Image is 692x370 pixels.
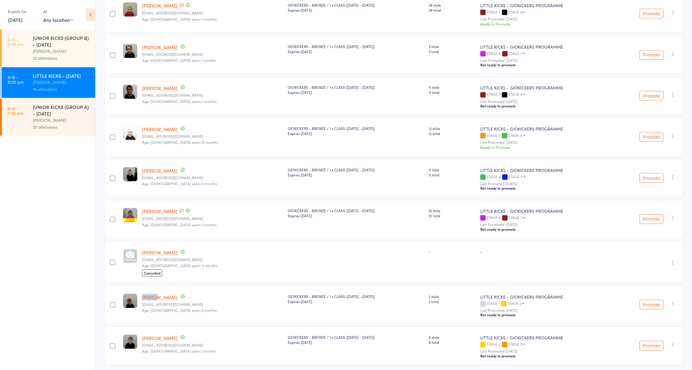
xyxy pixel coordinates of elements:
[288,294,424,304] div: GIOKICKERS - BRONZE / 1 x CLASS ([DATE] - [DATE])
[639,50,663,60] button: Promote
[429,90,475,95] span: 11 total
[480,294,610,300] div: LITTLE KICKS - GIOKICKERS PROGRAMME
[288,335,424,345] div: GIOKICKERS - BRONZE / 1 x CLASS ([DATE] - [DATE])
[8,7,37,17] div: Events for
[480,17,610,21] small: Last Promoted: [DATE]
[142,93,283,97] small: diveshpatel95@hotmail.com
[480,133,610,138] div: STAGE 3
[429,335,475,340] span: 8 style
[142,294,178,300] a: [PERSON_NAME]
[142,263,217,268] span: Age: [DEMOGRAPHIC_DATA] years 11 months
[480,99,610,104] small: Last Promoted: [DATE]
[639,132,663,142] button: Promote
[508,51,522,55] div: STAGE 7
[639,214,663,224] button: Promote
[142,44,178,50] a: [PERSON_NAME]
[142,181,217,186] span: Age: [DEMOGRAPHIC_DATA] years 0 months
[429,294,475,299] span: 2 style
[142,17,217,22] span: Age: [DEMOGRAPHIC_DATA] years 7 months
[288,340,424,345] div: Expires [DATE]
[142,52,283,56] small: shottz110381@googlemail.com
[33,79,90,86] div: [PERSON_NAME]
[639,9,663,18] button: Promote
[288,44,424,54] div: GIOKICKERS - BRONZE / 1 x CLASS ([DATE] - [DATE])
[33,35,90,48] div: JUNIOR KICKS (GROUP B) - [DATE]
[2,98,95,136] a: 6:15 -7:00 pmJUNIOR KICKS (GROUP A) - [DATE][PERSON_NAME]20 attendees
[142,11,283,15] small: Sharonelkington@me.com
[508,92,522,96] div: STAGE 8
[508,10,522,14] div: STAGE 8
[480,227,610,232] div: Not ready to promote
[33,104,90,117] div: JUNIOR KICKS (GROUP A) - [DATE]
[480,312,610,317] div: Not ready to promote
[33,117,90,124] div: [PERSON_NAME]
[508,215,522,219] div: STAGE 7
[288,49,424,54] div: Expires [DATE]
[480,85,610,91] div: LITTLE KICKS - GIOKICKERS PROGRAMME
[142,308,217,313] span: Age: [DEMOGRAPHIC_DATA] years 3 months
[288,85,424,95] div: GIOKICKERS - BRONZE / 1 x CLASS ([DATE] - [DATE])
[123,2,137,17] img: image1674295500.png
[43,17,73,23] div: Any location
[639,91,663,101] button: Promote
[429,340,475,345] span: 8 total
[429,299,475,304] span: 2 total
[142,269,162,276] span: Cancelled
[429,44,475,49] span: 3 style
[142,348,216,353] span: Age: [DEMOGRAPHIC_DATA] years 1 months
[508,301,521,305] div: STAGE 2
[429,249,475,254] div: -
[508,342,522,346] div: STAGE 3
[123,44,137,58] img: image1707845261.png
[480,2,610,8] div: LITTLE KICKS - GIOKICKERS PROGRAMME
[288,2,424,13] div: GIOKICKERS - BRONZE / 1 x CLASS ([DATE] - [DATE])
[33,55,90,62] div: 22 attendees
[429,2,475,8] span: 28 style
[288,126,424,136] div: GIOKICKERS - BRONZE / 1 x CLASS ([DATE] - [DATE])
[480,92,610,97] div: STAGE 7
[429,213,475,218] span: 10 total
[123,208,137,222] img: image1731348181.png
[480,167,610,173] div: LITTLE KICKS - GIOKICKERS PROGRAMME
[142,216,283,221] small: skpeters88@gmail.com
[288,299,424,304] div: Expires [DATE]
[480,353,610,358] div: Not ready to promote
[429,131,475,136] span: 12 total
[123,294,137,308] img: image1755015052.png
[480,21,610,26] div: Ready to Promote
[480,186,610,191] div: Not ready to promote
[123,85,137,99] img: image1690385114.png
[480,44,610,50] div: LITTLE KICKS - GIOKICKERS PROGRAMME
[142,99,217,104] span: Age: [DEMOGRAPHIC_DATA] years 7 months
[8,37,24,47] time: 4:15 - 5:00 pm
[8,75,24,84] time: 5:15 - 6:00 pm
[480,140,610,144] small: Last Promoted: [DATE]
[33,86,90,93] div: 16 attendees
[288,8,424,13] div: Expires [DATE]
[288,213,424,218] div: Expires [DATE]
[480,62,610,67] div: Not ready to promote
[429,167,475,172] span: 11 style
[429,85,475,90] span: 11 style
[123,335,137,349] img: image1739899965.png
[142,140,218,145] span: Age: [DEMOGRAPHIC_DATA] years 10 months
[142,302,283,306] small: Ccauren123@gmail.com
[123,126,137,140] img: image1732037579.png
[480,208,610,214] div: LITTLE KICKS - GIOKICKERS PROGRAMME
[508,133,522,137] div: STAGE 4
[480,335,610,341] div: LITTLE KICKS - GIOKICKERS PROGRAMME
[480,342,610,347] div: STAGE 2
[288,172,424,177] div: Expires [DATE]
[429,49,475,54] span: 3 total
[8,106,23,116] time: 6:15 - 7:00 pm
[142,167,178,174] a: [PERSON_NAME]
[429,172,475,177] span: 11 total
[480,249,610,254] div: -
[8,17,23,23] a: [DATE]
[43,7,73,17] div: At
[480,10,610,15] div: STAGE 7
[142,176,283,180] small: Sambean22@gmail.com
[288,167,424,177] div: GIOKICKERS - BRONZE / 1 x CLASS ([DATE] - [DATE])
[33,48,90,55] div: [PERSON_NAME]
[142,343,283,347] small: lucymeadows@live.co.uk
